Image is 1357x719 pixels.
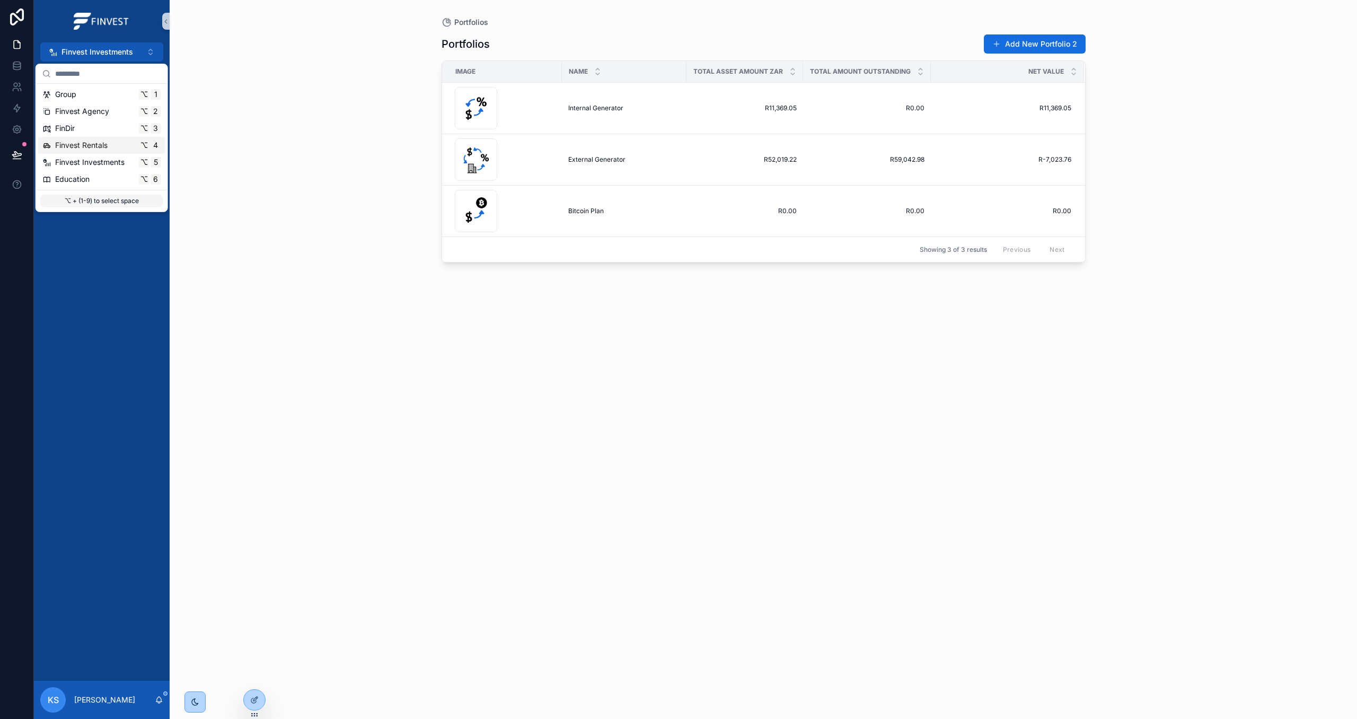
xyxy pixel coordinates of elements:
[152,141,160,150] span: 4
[809,104,924,112] a: R0.00
[568,155,680,164] a: External Generator
[40,42,163,62] button: Select Button
[454,17,488,28] span: Portfolios
[140,124,148,133] span: ⌥
[920,245,987,254] span: Showing 3 of 3 results
[140,90,148,99] span: ⌥
[810,67,911,76] span: Total Amount Outstanding
[40,195,163,207] p: ⌥ + (1-9) to select space
[931,104,1071,112] a: R11,369.05
[140,158,148,166] span: ⌥
[568,104,623,112] span: Internal Generator
[55,174,90,185] span: Education
[568,207,604,215] span: Bitcoin Plan
[693,207,797,215] a: R0.00
[55,140,108,151] span: Finvest Rentals
[693,67,783,76] span: Total Asset Amount ZAR
[442,17,488,28] a: Portfolios
[931,207,1071,215] a: R0.00
[809,155,924,164] a: R59,042.98
[693,104,797,112] a: R11,369.05
[61,47,133,57] span: Finvest Investments
[1028,67,1064,76] span: Net Value
[152,158,160,166] span: 5
[140,175,148,183] span: ⌥
[984,34,1086,54] button: Add New Portfolio 2
[152,124,160,133] span: 3
[140,107,148,116] span: ⌥
[442,37,490,51] h1: Portfolios
[48,694,59,706] span: KS
[455,67,475,76] span: Image
[568,104,680,112] a: Internal Generator
[569,67,588,76] span: Name
[568,155,625,164] span: External Generator
[152,107,160,116] span: 2
[36,84,168,190] div: Suggestions
[568,207,680,215] a: Bitcoin Plan
[152,90,160,99] span: 1
[55,106,109,117] span: Finvest Agency
[152,175,160,183] span: 6
[809,207,924,215] a: R0.00
[74,13,130,30] img: App logo
[74,695,135,705] p: [PERSON_NAME]
[55,157,125,168] span: Finvest Investments
[34,62,170,123] div: scrollable content
[55,89,76,100] span: Group
[931,155,1071,164] a: R-7,023.76
[55,123,75,134] span: FinDir
[693,155,797,164] a: R52,019.22
[140,141,148,150] span: ⌥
